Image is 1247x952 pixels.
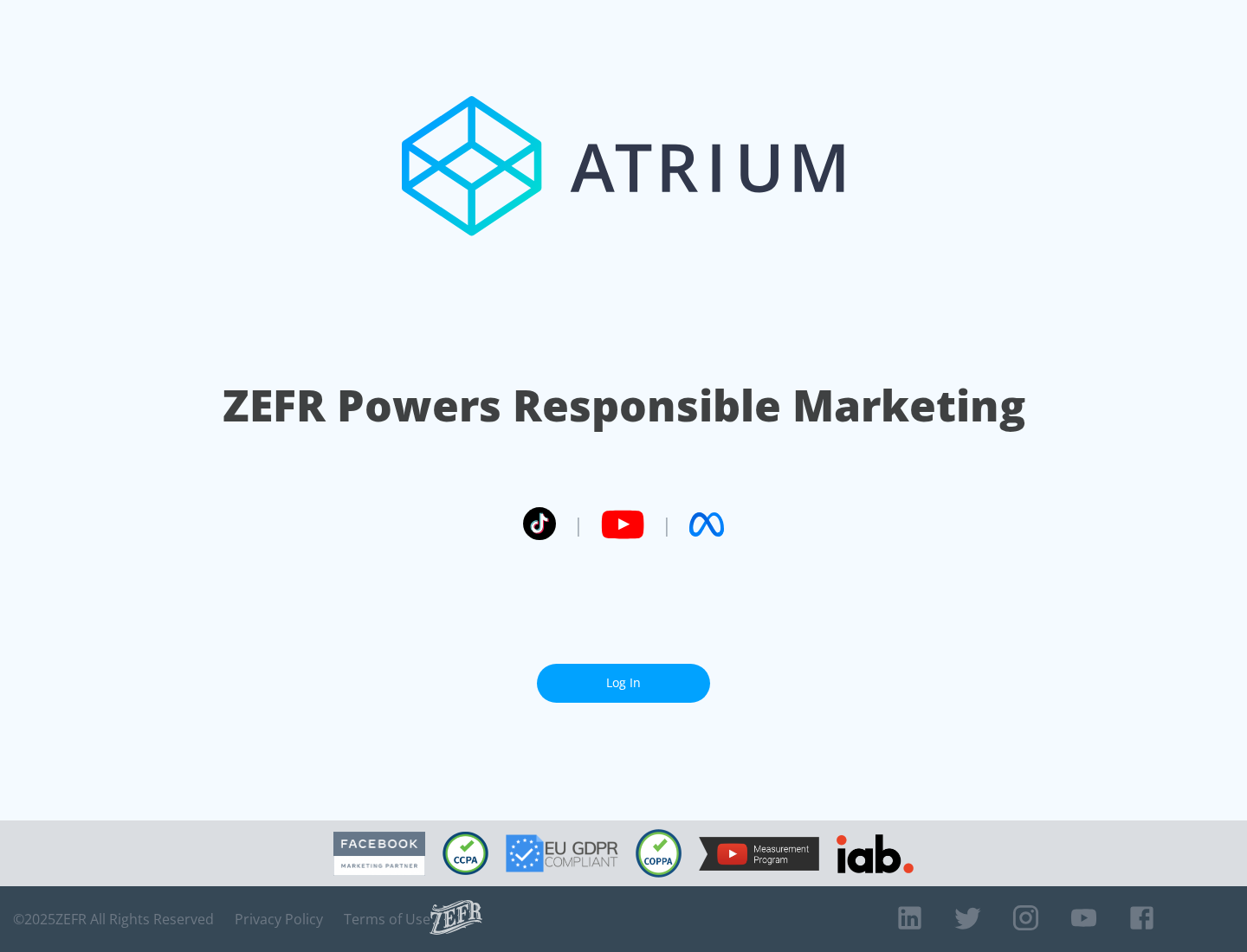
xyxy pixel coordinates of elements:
img: YouTube Measurement Program [699,837,819,871]
img: COPPA Compliant [636,829,682,878]
img: Facebook Marketing Partner [333,832,425,876]
span: | [573,511,584,537]
h1: ZEFR Powers Responsible Marketing [223,376,1025,435]
a: Privacy Policy [235,910,323,928]
a: Log In [537,664,710,703]
img: IAB [837,834,914,873]
span: | [662,511,672,537]
span: © 2025 ZEFR All Rights Reserved [13,910,214,928]
img: CCPA Compliant [443,832,488,875]
a: Terms of Use [344,910,430,928]
img: GDPR Compliant [506,834,618,872]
